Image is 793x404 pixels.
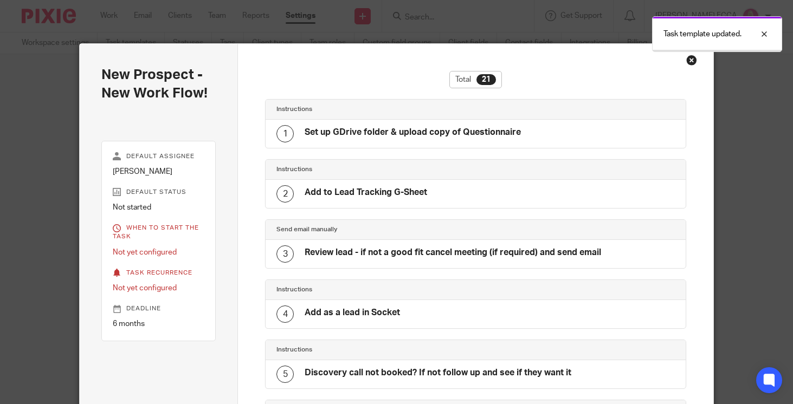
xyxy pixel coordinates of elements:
[276,366,294,383] div: 5
[113,247,204,258] p: Not yet configured
[113,224,204,241] p: When to start the task
[113,269,204,277] p: Task recurrence
[113,188,204,197] p: Default status
[686,55,697,66] div: Close this dialog window
[305,127,521,138] h4: Set up GDrive folder & upload copy of Questionnaire
[663,29,742,40] p: Task template updated.
[276,125,294,142] div: 1
[276,185,294,203] div: 2
[113,166,204,177] p: [PERSON_NAME]
[276,285,475,294] h4: Instructions
[101,66,216,103] h2: New Prospect - New Work Flow!
[476,74,496,85] div: 21
[113,283,204,294] p: Not yet configured
[276,346,475,354] h4: Instructions
[276,305,294,323] div: 4
[305,367,571,379] h4: Discovery call not booked? If not follow up and see if they want it
[113,152,204,161] p: Default assignee
[276,225,475,234] h4: Send email manually
[305,307,400,318] h4: Add as a lead in Socket
[305,247,601,258] h4: Review lead - if not a good fit cancel meeting (if required) and send email
[113,318,204,329] p: 6 months
[113,304,204,313] p: Deadline
[305,187,427,198] h4: Add to Lead Tracking G-Sheet
[449,71,502,88] div: Total
[276,105,475,114] h4: Instructions
[113,202,204,213] p: Not started
[276,245,294,263] div: 3
[276,165,475,174] h4: Instructions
